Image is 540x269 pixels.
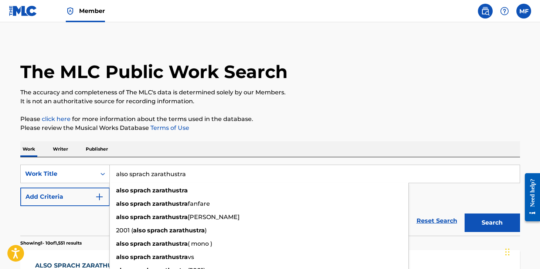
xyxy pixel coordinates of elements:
[152,253,188,260] strong: zarathustra
[152,213,188,221] strong: zarathustra
[503,233,540,269] iframe: Chat Widget
[116,187,129,194] strong: also
[20,97,520,106] p: It is not an authoritative source for recording information.
[478,4,493,19] a: Public Search
[152,240,188,247] strong: zarathustra
[79,7,105,15] span: Member
[66,7,75,16] img: Top Rightsholder
[130,213,151,221] strong: sprach
[20,188,110,206] button: Add Criteria
[413,213,461,229] a: Reset Search
[95,192,104,201] img: 9d2ae6d4665cec9f34b9.svg
[497,4,512,19] div: Help
[147,227,168,234] strong: sprach
[519,167,540,227] iframe: Resource Center
[130,253,151,260] strong: sprach
[20,141,37,157] p: Work
[51,141,70,157] p: Writer
[188,200,210,207] span: fanfare
[500,7,509,16] img: help
[481,7,490,16] img: search
[20,240,82,246] p: Showing 1 - 10 of 1,551 results
[130,240,151,247] strong: sprach
[116,200,129,207] strong: also
[152,200,188,207] strong: zarathustra
[516,4,531,19] div: User Menu
[20,124,520,132] p: Please review the Musical Works Database
[130,200,151,207] strong: sprach
[188,253,194,260] span: vs
[465,213,520,232] button: Search
[9,6,37,16] img: MLC Logo
[152,187,188,194] strong: zarathustra
[149,124,189,131] a: Terms of Use
[116,213,129,221] strong: also
[133,227,146,234] strong: also
[20,88,520,97] p: The accuracy and completeness of The MLC's data is determined solely by our Members.
[25,169,92,178] div: Work Title
[84,141,110,157] p: Publisher
[205,227,207,234] span: )
[188,213,240,221] span: [PERSON_NAME]
[116,227,133,234] span: 2001 (
[505,241,510,263] div: Drag
[20,165,520,236] form: Search Form
[188,240,212,247] span: ( mono )
[130,187,151,194] strong: sprach
[116,240,129,247] strong: also
[116,253,129,260] strong: also
[169,227,205,234] strong: zarathustra
[20,115,520,124] p: Please for more information about the terms used in the database.
[20,61,288,83] h1: The MLC Public Work Search
[42,115,71,122] a: click here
